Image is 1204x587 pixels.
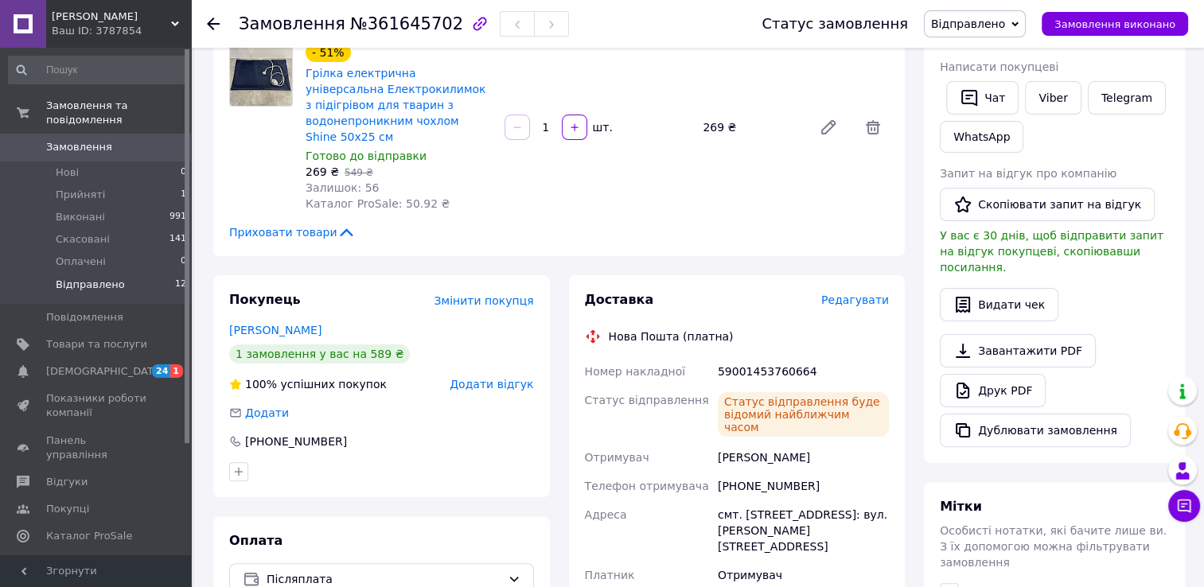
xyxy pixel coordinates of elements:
[52,10,171,24] span: ЧІЖ
[229,224,356,240] span: Приховати товари
[46,529,132,543] span: Каталог ProSale
[169,232,186,247] span: 141
[230,44,292,106] img: Грілка електрична універсальна Електрокилимок з підігрівом для тварин з водонепроникним чохлом Sh...
[715,357,892,386] div: 59001453760664
[715,500,892,561] div: смт. [STREET_ADDRESS]: вул. [PERSON_NAME][STREET_ADDRESS]
[821,293,889,306] span: Редагувати
[585,292,654,307] span: Доставка
[56,232,110,247] span: Скасовані
[46,364,164,379] span: [DEMOGRAPHIC_DATA]
[946,81,1019,115] button: Чат
[170,364,183,378] span: 1
[56,165,79,180] span: Нові
[181,255,186,269] span: 0
[585,569,635,581] span: Платник
[940,188,1155,221] button: Скопіювати запит на відгук
[46,475,88,489] span: Відгуки
[696,116,806,138] div: 269 ₴
[585,480,709,492] span: Телефон отримувача
[306,67,485,143] a: Грілка електрична універсальна Електрокилимок з підігрівом для тварин з водонепроникним чохлом Sh...
[52,24,191,38] div: Ваш ID: 3787854
[46,310,123,325] span: Повідомлення
[306,181,379,194] span: Залишок: 56
[245,378,277,391] span: 100%
[56,188,105,202] span: Прийняті
[940,499,982,514] span: Мітки
[931,17,1005,30] span: Відправлено
[239,14,345,33] span: Замовлення
[244,433,349,449] div: [PHONE_NUMBER]
[8,56,188,84] input: Пошук
[345,167,373,178] span: 549 ₴
[718,392,889,437] div: Статус відправлення буде відомий найближчим часом
[589,119,614,135] div: шт.
[46,140,112,154] span: Замовлення
[940,121,1023,153] a: WhatsApp
[152,364,170,378] span: 24
[585,508,627,521] span: Адреса
[715,443,892,472] div: [PERSON_NAME]
[715,472,892,500] div: [PHONE_NUMBER]
[245,406,289,419] span: Додати
[940,288,1058,321] button: Видати чек
[207,16,220,32] div: Повернутися назад
[46,337,147,352] span: Товари та послуги
[46,99,191,127] span: Замовлення та повідомлення
[585,365,686,378] span: Номер накладної
[229,376,387,392] div: успішних покупок
[1088,81,1166,115] a: Telegram
[306,165,339,178] span: 269 ₴
[56,278,125,292] span: Відправлено
[306,150,427,162] span: Готово до відправки
[56,255,106,269] span: Оплачені
[1168,490,1200,522] button: Чат з покупцем
[1025,81,1081,115] a: Viber
[169,210,186,224] span: 991
[940,374,1046,407] a: Друк PDF
[585,394,709,406] span: Статус відправлення
[857,111,889,143] span: Видалити
[175,278,186,292] span: 12
[229,533,282,548] span: Оплата
[350,14,463,33] span: №361645702
[56,210,105,224] span: Виконані
[450,378,533,391] span: Додати відгук
[229,344,410,363] div: 1 замовлення у вас на 589 ₴
[605,328,738,344] div: Нова Пошта (платна)
[940,229,1163,274] span: У вас є 30 днів, щоб відправити запит на відгук покупцеві, скопіювавши посилання.
[940,414,1131,447] button: Дублювати замовлення
[1042,12,1188,36] button: Замовлення виконано
[762,16,908,32] div: Статус замовлення
[306,43,351,62] div: - 51%
[181,165,186,180] span: 0
[812,111,844,143] a: Редагувати
[306,197,450,210] span: Каталог ProSale: 50.92 ₴
[1054,18,1175,30] span: Замовлення виконано
[940,334,1096,367] a: Завантажити PDF
[229,292,301,307] span: Покупець
[434,294,534,307] span: Змінити покупця
[940,167,1116,180] span: Запит на відгук про компанію
[46,502,89,516] span: Покупці
[585,451,649,464] span: Отримувач
[229,324,321,336] a: [PERSON_NAME]
[46,433,147,462] span: Панель управління
[46,391,147,420] span: Показники роботи компанії
[181,188,186,202] span: 1
[940,60,1058,73] span: Написати покупцеві
[940,524,1167,569] span: Особисті нотатки, які бачите лише ви. З їх допомогою можна фільтрувати замовлення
